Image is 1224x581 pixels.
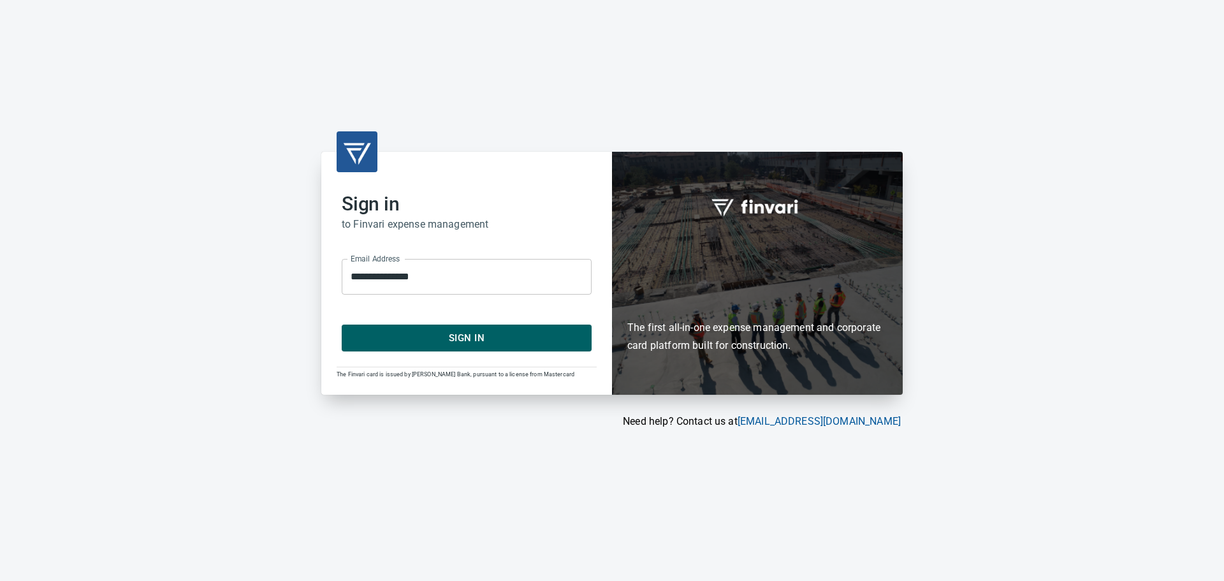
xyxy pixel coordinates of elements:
span: The Finvari card is issued by [PERSON_NAME] Bank, pursuant to a license from Mastercard [337,371,574,378]
img: transparent_logo.png [342,136,372,167]
div: Finvari [612,152,903,395]
h2: Sign in [342,193,592,216]
h6: The first all-in-one expense management and corporate card platform built for construction. [627,246,887,355]
span: Sign In [356,330,578,346]
img: fullword_logo_white.png [710,192,805,221]
button: Sign In [342,325,592,351]
a: [EMAIL_ADDRESS][DOMAIN_NAME] [738,415,901,427]
h6: to Finvari expense management [342,216,592,233]
p: Need help? Contact us at [321,414,901,429]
